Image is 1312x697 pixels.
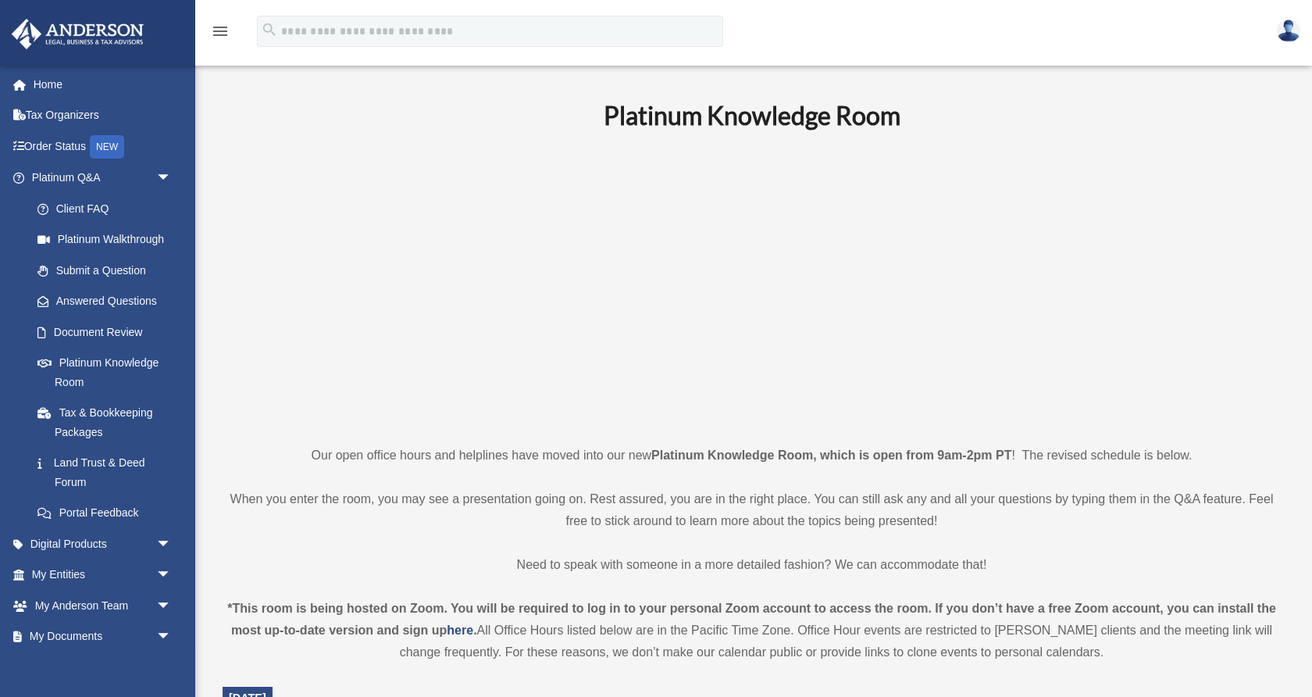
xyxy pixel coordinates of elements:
b: Platinum Knowledge Room [604,100,900,130]
a: Portal Feedback [22,498,195,529]
a: Submit a Question [22,255,195,286]
i: menu [211,22,230,41]
a: Digital Productsarrow_drop_down [11,528,195,559]
span: arrow_drop_down [156,621,187,653]
div: NEW [90,135,124,159]
span: arrow_drop_down [156,528,187,560]
a: Platinum Q&Aarrow_drop_down [11,163,195,194]
a: Land Trust & Deed Forum [22,448,195,498]
img: User Pic [1277,20,1300,42]
a: Client FAQ [22,193,195,224]
a: Home [11,69,195,100]
div: All Office Hours listed below are in the Pacific Time Zone. Office Hour events are restricted to ... [223,598,1281,663]
a: Order StatusNEW [11,130,195,163]
span: arrow_drop_down [156,590,187,622]
a: Platinum Knowledge Room [22,348,187,398]
strong: . [473,624,476,637]
p: Our open office hours and helplines have moved into our new ! The revised schedule is below. [223,445,1281,466]
img: Anderson Advisors Platinum Portal [7,19,148,49]
a: Tax & Bookkeeping Packages [22,398,195,448]
i: search [261,21,278,38]
a: menu [211,27,230,41]
strong: *This room is being hosted on Zoom. You will be required to log in to your personal Zoom account ... [227,602,1276,637]
a: My Anderson Teamarrow_drop_down [11,590,195,621]
strong: Platinum Knowledge Room, which is open from 9am-2pm PT [651,449,1011,462]
a: Document Review [22,316,195,348]
p: Need to speak with someone in a more detailed fashion? We can accommodate that! [223,554,1281,576]
a: Answered Questions [22,286,195,317]
span: arrow_drop_down [156,163,187,195]
a: My Documentsarrow_drop_down [11,621,195,652]
a: Tax Organizers [11,100,195,131]
a: Platinum Walkthrough [22,224,195,256]
a: here [447,624,473,637]
span: arrow_drop_down [156,559,187,592]
a: My Entitiesarrow_drop_down [11,559,195,591]
p: When you enter the room, you may see a presentation going on. Rest assured, you are in the right ... [223,488,1281,532]
iframe: 231110_Toby_KnowledgeRoom [518,152,986,416]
